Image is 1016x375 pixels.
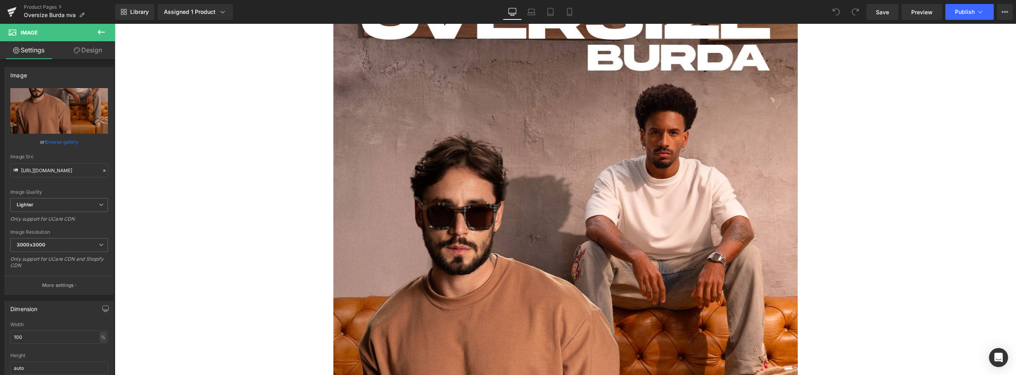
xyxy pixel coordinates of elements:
[10,138,108,146] div: or
[10,163,108,177] input: Link
[541,4,560,20] a: Tablet
[24,12,76,18] span: Oversize Burda nva
[10,229,108,235] div: Image Resolution
[24,4,115,10] a: Product Pages
[115,4,154,20] a: New Library
[17,202,33,208] b: Lighter
[503,4,522,20] a: Desktop
[10,331,108,344] input: auto
[10,322,108,327] div: Width
[10,189,108,195] div: Image Quality
[130,8,149,15] span: Library
[847,4,863,20] button: Redo
[828,4,844,20] button: Undo
[10,301,38,312] div: Dimension
[10,353,108,358] div: Height
[10,362,108,375] input: auto
[902,4,942,20] a: Preview
[42,282,74,289] p: More settings
[876,8,889,16] span: Save
[100,332,107,342] div: %
[21,29,38,36] span: Image
[45,135,79,149] a: Browse gallery
[17,242,45,248] b: 3000x3000
[10,67,27,79] div: Image
[10,256,108,274] div: Only support for UCare CDN and Shopify CDN
[59,41,117,59] a: Design
[10,154,108,160] div: Image Src
[560,4,579,20] a: Mobile
[945,4,994,20] button: Publish
[911,8,933,16] span: Preview
[10,216,108,227] div: Only support for UCare CDN
[522,4,541,20] a: Laptop
[989,348,1008,367] div: Open Intercom Messenger
[997,4,1013,20] button: More
[5,276,114,294] button: More settings
[955,9,975,15] span: Publish
[164,8,227,16] div: Assigned 1 Product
